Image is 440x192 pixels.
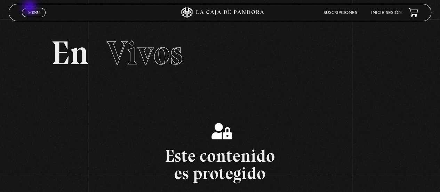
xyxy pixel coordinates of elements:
[107,33,183,73] span: Vivos
[28,10,40,15] span: Menu
[323,11,357,15] a: Suscripciones
[26,16,42,21] span: Cerrar
[51,37,389,70] h2: En
[409,8,418,17] a: View your shopping cart
[371,11,402,15] a: Inicie sesión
